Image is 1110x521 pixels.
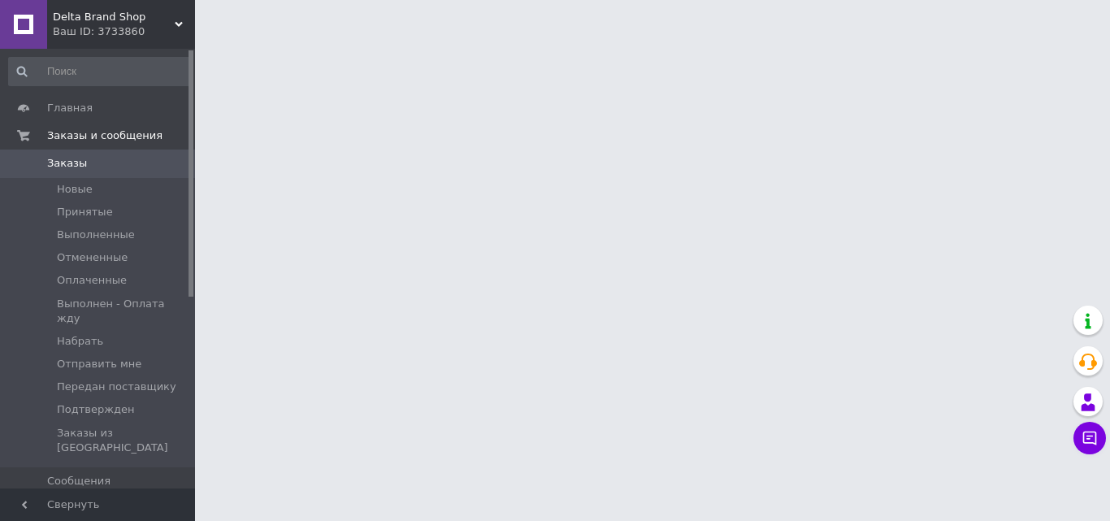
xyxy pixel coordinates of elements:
span: Главная [47,101,93,115]
span: Сообщения [47,474,111,488]
span: Новые [57,182,93,197]
input: Поиск [8,57,192,86]
span: Набрать [57,334,103,349]
button: Чат с покупателем [1073,422,1106,454]
span: Выполнен - Оплата жду [57,297,190,326]
div: Ваш ID: 3733860 [53,24,195,39]
span: Отмененные [57,250,128,265]
span: Выполненные [57,228,135,242]
span: Оплаченные [57,273,127,288]
span: Передан поставщику [57,380,176,394]
span: Заказы и сообщения [47,128,163,143]
span: Принятые [57,205,113,219]
span: Delta Brand Shop [53,10,175,24]
span: Заказы [47,156,87,171]
span: Заказы из [GEOGRAPHIC_DATA] [57,426,190,455]
span: Отправить мне [57,357,141,371]
span: Подтвержден [57,402,134,417]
